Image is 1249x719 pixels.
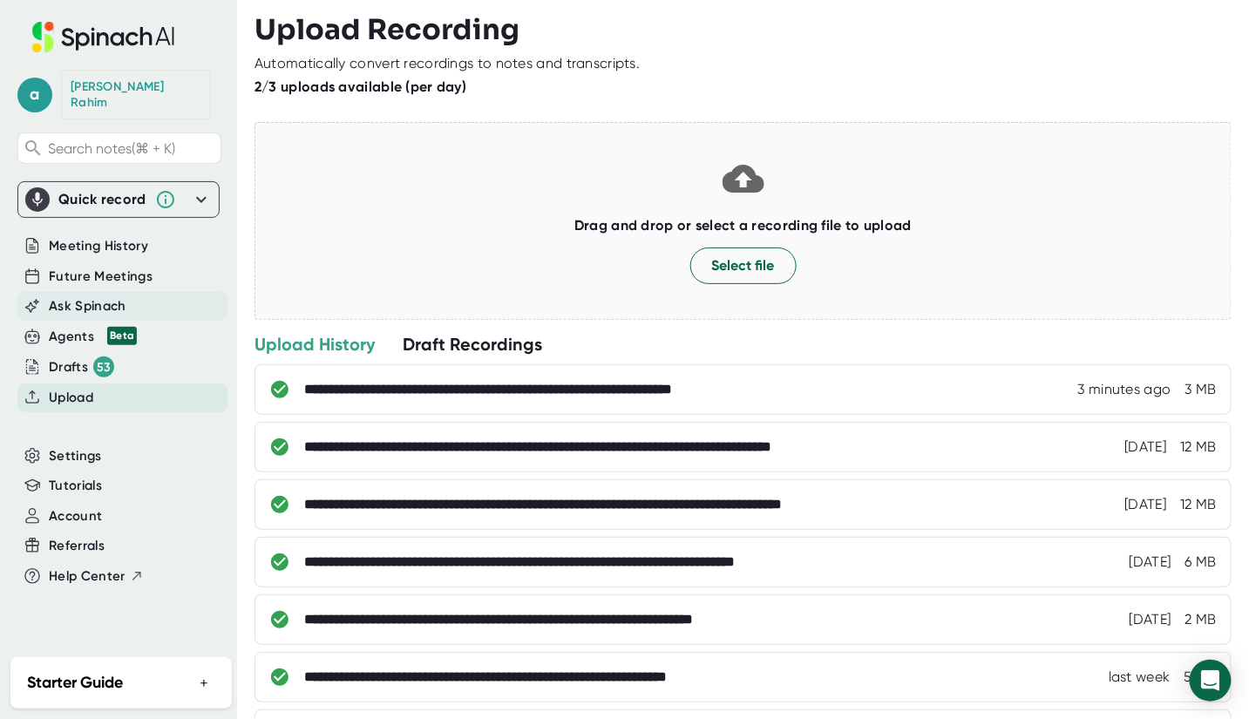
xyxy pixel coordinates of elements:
h3: Upload Recording [255,13,1232,46]
div: 8/15/2025, 8:49:07 AM [1078,381,1171,398]
div: Open Intercom Messenger [1190,660,1232,702]
button: Future Meetings [49,267,153,287]
div: 6 MB [1185,553,1217,571]
button: Select file [690,248,797,284]
div: 2 MB [1185,611,1217,628]
div: Draft Recordings [403,333,542,356]
div: 53 [93,356,114,377]
b: Drag and drop or select a recording file to upload [574,217,912,234]
div: Agents [49,327,137,347]
button: Meeting History [49,236,148,256]
div: 8/13/2025, 8:26:34 PM [1125,438,1167,456]
button: Referrals [49,536,105,556]
button: Help Center [49,566,144,587]
button: Drafts 53 [49,356,114,377]
div: Quick record [25,182,212,217]
div: Abdul Rahim [71,79,201,110]
button: + [193,670,215,695]
div: Drafts [49,356,114,377]
button: Account [49,506,102,526]
div: 12 MB [1181,438,1218,456]
div: Automatically convert recordings to notes and transcripts. [255,55,640,72]
button: Upload [49,388,93,408]
div: 8/7/2025, 9:00:13 AM [1109,668,1171,686]
div: Upload History [255,333,375,356]
span: Select file [712,255,775,276]
span: Help Center [49,566,126,587]
button: Ask Spinach [49,296,126,316]
button: Settings [49,446,102,466]
div: Quick record [58,191,146,208]
button: Tutorials [49,476,102,496]
span: a [17,78,52,112]
div: 8/13/2025, 8:22:19 PM [1125,496,1167,513]
b: 2/3 uploads available (per day) [255,78,466,95]
div: 3 MB [1185,381,1217,398]
span: Search notes (⌘ + K) [48,140,175,157]
div: Beta [107,327,137,345]
div: 8/11/2025, 8:57:17 AM [1130,611,1171,628]
div: 5 MB [1185,668,1217,686]
div: 8/13/2025, 8:14:31 PM [1130,553,1171,571]
button: Agents Beta [49,327,137,347]
div: 12 MB [1181,496,1218,513]
h2: Starter Guide [27,671,123,695]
